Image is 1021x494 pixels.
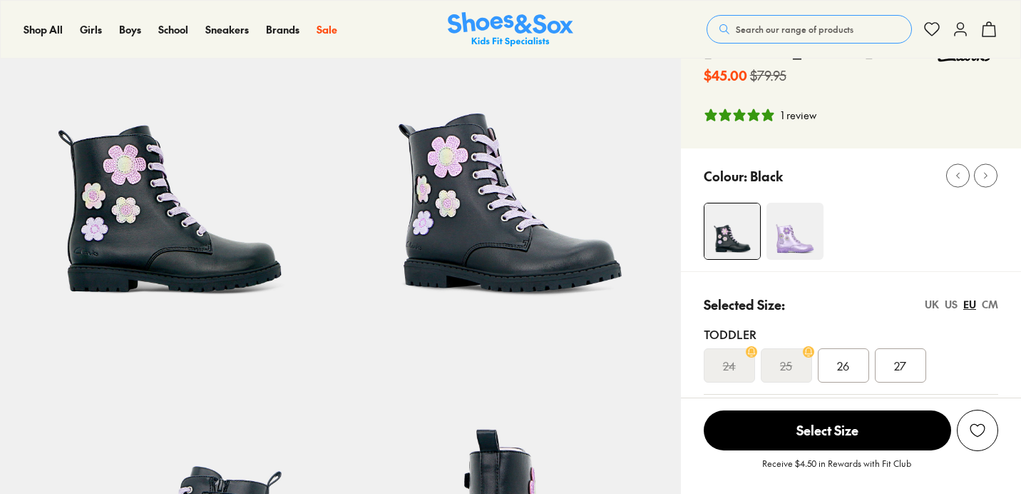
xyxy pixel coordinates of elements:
[24,22,63,37] a: Shop All
[957,410,998,451] button: Add to Wishlist
[80,22,102,36] span: Girls
[317,22,337,37] a: Sale
[158,22,188,37] a: School
[704,108,816,123] button: 5 stars, 1 ratings
[704,326,998,343] div: Toddler
[119,22,141,37] a: Boys
[781,108,816,123] div: 1 review
[24,22,63,36] span: Shop All
[704,66,747,85] b: $45.00
[707,15,912,44] button: Search our range of products
[704,166,747,186] p: Colour:
[766,203,824,260] img: 4-531066_1
[945,297,958,312] div: US
[704,203,760,259] img: 4-531072_1
[158,22,188,36] span: School
[837,357,849,374] span: 26
[80,22,102,37] a: Girls
[704,410,951,450] span: Select Size
[448,12,573,47] img: SNS_Logo_Responsive.svg
[205,22,249,37] a: Sneakers
[448,12,573,47] a: Shoes & Sox
[317,22,337,36] span: Sale
[762,457,911,483] p: Receive $4.50 in Rewards with Fit Club
[894,357,906,374] span: 27
[736,23,853,36] span: Search our range of products
[750,66,786,85] s: $79.95
[750,166,783,186] p: Black
[704,410,951,451] button: Select Size
[963,297,976,312] div: EU
[266,22,299,36] span: Brands
[982,297,998,312] div: CM
[205,22,249,36] span: Sneakers
[704,295,785,314] p: Selected Size:
[925,297,939,312] div: UK
[266,22,299,37] a: Brands
[780,357,792,374] s: 25
[723,357,736,374] s: 24
[119,22,141,36] span: Boys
